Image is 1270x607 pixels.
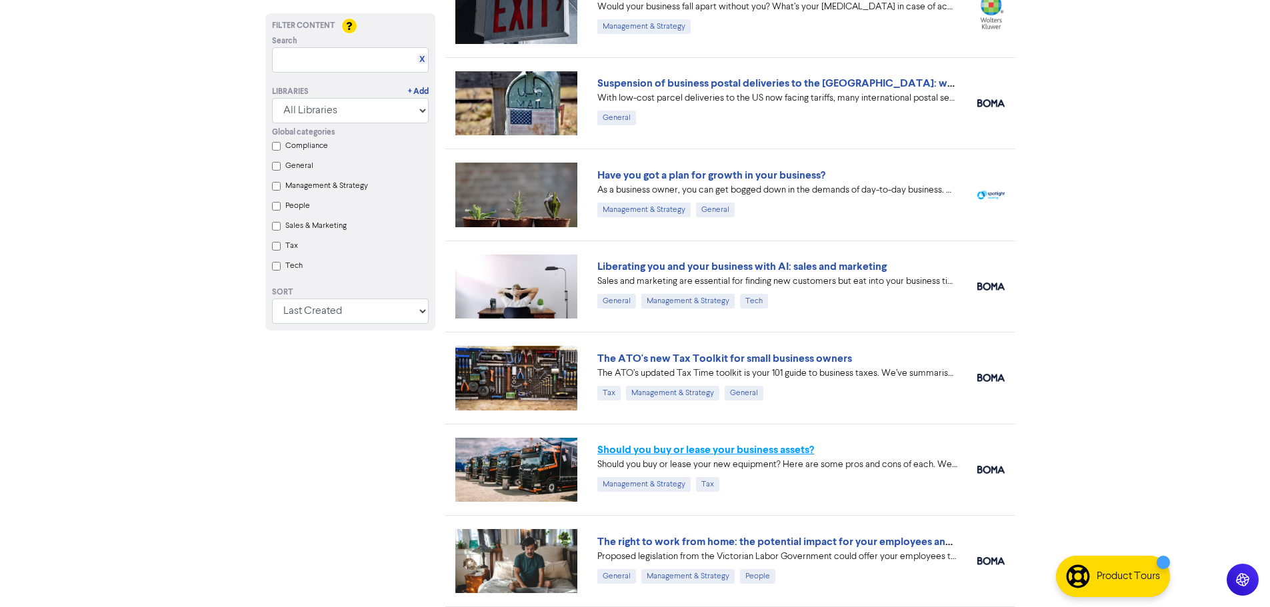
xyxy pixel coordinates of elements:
div: General [696,203,735,217]
img: boma_accounting [977,466,1005,474]
div: People [740,569,775,584]
img: spotlight [977,191,1005,199]
div: Management & Strategy [626,386,719,400]
div: Proposed legislation from the Victorian Labor Government could offer your employees the right to ... [597,550,957,564]
div: General [597,569,636,584]
a: Liberating you and your business with AI: sales and marketing [597,260,887,273]
div: With low-cost parcel deliveries to the US now facing tariffs, many international postal services ... [597,91,957,105]
div: Management & Strategy [597,203,691,217]
img: boma [977,283,1005,291]
div: General [597,294,636,308]
div: Sort [272,287,429,299]
img: boma [977,99,1005,107]
span: Search [272,35,297,47]
div: General [725,386,763,400]
iframe: Chat Widget [1203,543,1270,607]
a: Suspension of business postal deliveries to the [GEOGRAPHIC_DATA]: what options do you have? [597,77,1067,90]
div: Should you buy or lease your new equipment? Here are some pros and cons of each. We also can revi... [597,458,957,472]
label: Sales & Marketing [285,220,347,232]
a: Have you got a plan for growth in your business? [597,169,825,182]
div: General [597,111,636,125]
a: Should you buy or lease your business assets? [597,443,814,456]
div: Management & Strategy [597,19,691,34]
a: X [419,55,425,65]
label: People [285,200,310,212]
div: Management & Strategy [597,477,691,492]
div: As a business owner, you can get bogged down in the demands of day-to-day business. We can help b... [597,183,957,197]
label: Tech [285,260,303,272]
div: Management & Strategy [641,569,735,584]
label: Compliance [285,140,328,152]
label: Management & Strategy [285,180,368,192]
div: Global categories [272,127,429,139]
div: Tax [597,386,621,400]
a: + Add [408,86,429,98]
label: Tax [285,240,298,252]
div: Tax [696,477,719,492]
a: The right to work from home: the potential impact for your employees and business [597,535,995,548]
label: General [285,160,313,172]
div: Management & Strategy [641,294,735,308]
a: The ATO's new Tax Toolkit for small business owners [597,352,852,365]
div: Filter Content [272,20,429,32]
div: Tech [740,294,768,308]
img: boma [977,557,1005,565]
div: Libraries [272,86,309,98]
div: Sales and marketing are essential for finding new customers but eat into your business time. We e... [597,275,957,289]
img: boma [977,374,1005,382]
div: The ATO’s updated Tax Time toolkit is your 101 guide to business taxes. We’ve summarised the key ... [597,366,957,380]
